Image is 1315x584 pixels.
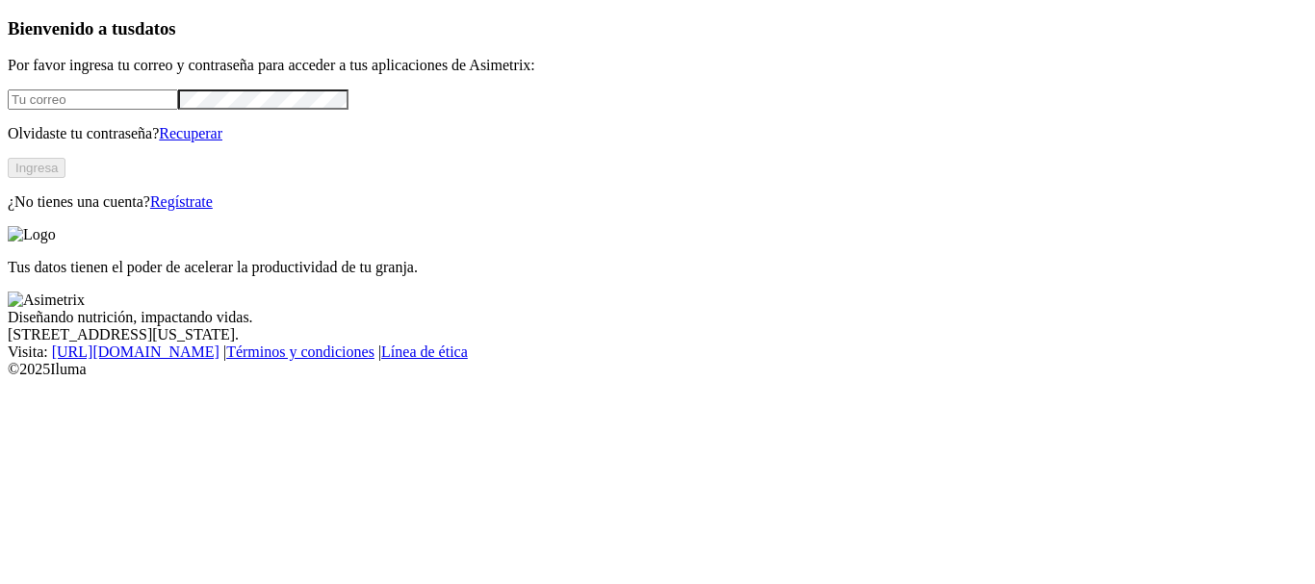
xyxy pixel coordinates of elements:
div: [STREET_ADDRESS][US_STATE]. [8,326,1307,343]
p: Tus datos tienen el poder de acelerar la productividad de tu granja. [8,259,1307,276]
a: Recuperar [159,125,222,141]
input: Tu correo [8,89,178,110]
a: Línea de ética [381,343,468,360]
p: Olvidaste tu contraseña? [8,125,1307,142]
button: Ingresa [8,158,65,178]
p: ¿No tienes una cuenta? [8,193,1307,211]
div: © 2025 Iluma [8,361,1307,378]
h3: Bienvenido a tus [8,18,1307,39]
div: Visita : | | [8,343,1307,361]
a: Términos y condiciones [226,343,374,360]
a: [URL][DOMAIN_NAME] [52,343,219,360]
img: Logo [8,226,56,243]
a: Regístrate [150,193,213,210]
p: Por favor ingresa tu correo y contraseña para acceder a tus aplicaciones de Asimetrix: [8,57,1307,74]
div: Diseñando nutrición, impactando vidas. [8,309,1307,326]
span: datos [135,18,176,38]
img: Asimetrix [8,292,85,309]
